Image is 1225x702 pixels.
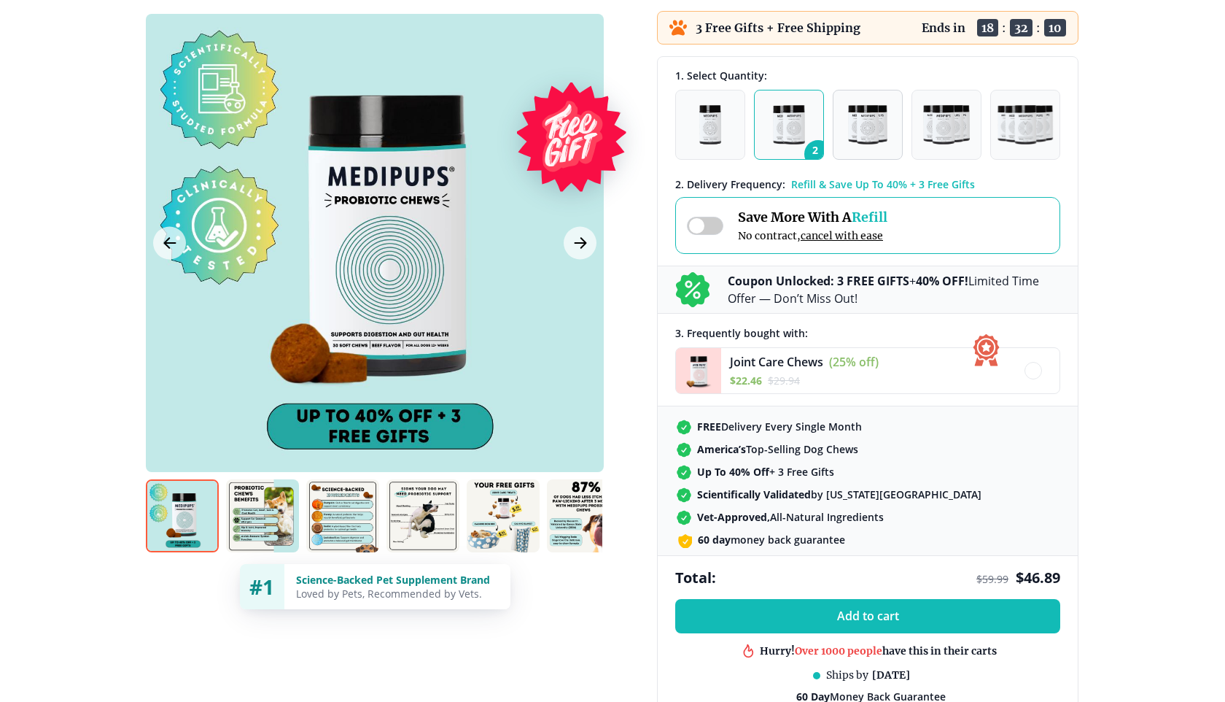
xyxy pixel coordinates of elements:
[922,20,965,35] p: Ends in
[837,609,899,623] span: Add to cart
[226,479,299,552] img: Probiotic Dog Chews | Natural Dog Supplements
[675,568,716,587] span: Total:
[1044,19,1066,36] span: 10
[697,420,862,433] span: Delivery Every Single Month
[791,177,975,191] span: Refill & Save Up To 40% + 3 Free Gifts
[675,599,1060,633] button: Add to cart
[795,644,882,657] span: Over 1000 people
[676,348,721,393] img: Joint Care Chews - Medipups
[564,227,596,260] button: Next Image
[386,479,459,552] img: Probiotic Dog Chews | Natural Dog Supplements
[697,442,858,456] span: Top-Selling Dog Chews
[977,19,998,36] span: 18
[467,479,540,552] img: Probiotic Dog Chews | Natural Dog Supplements
[1036,20,1041,35] span: :
[153,227,186,260] button: Previous Image
[829,354,879,370] span: (25% off)
[728,273,909,289] b: Coupon Unlocked: 3 FREE GIFTS
[675,69,1060,82] div: 1. Select Quantity:
[697,510,884,524] span: All-Natural Ingredients
[1002,20,1006,35] span: :
[697,465,769,479] strong: Up To 40% Off
[738,209,887,225] span: Save More With A
[754,90,824,160] button: 2
[997,105,1054,144] img: Pack of 5 - Natural Dog Supplements
[296,587,499,601] div: Loved by Pets, Recommended by Vets.
[675,326,808,340] span: 3 . Frequently bought with:
[826,668,868,682] span: Ships by
[675,177,785,191] span: 2 . Delivery Frequency:
[698,533,731,547] strong: 60 day
[547,479,620,552] img: Probiotic Dog Chews | Natural Dog Supplements
[699,105,722,144] img: Pack of 1 - Natural Dog Supplements
[306,479,379,552] img: Probiotic Dog Chews | Natural Dog Supplements
[249,573,274,601] span: #1
[296,573,499,587] div: Science-Backed Pet Supplement Brand
[1010,19,1032,36] span: 32
[697,442,746,456] strong: America’s
[697,420,721,433] strong: FREE
[760,644,997,657] div: Hurry! have this in their carts
[923,105,969,144] img: Pack of 4 - Natural Dog Supplements
[146,479,219,552] img: Probiotic Dog Chews | Natural Dog Supplements
[804,140,832,168] span: 2
[738,229,887,242] span: No contract,
[852,209,887,225] span: Refill
[872,668,910,682] span: [DATE]
[697,510,770,524] strong: Vet-Approved,
[728,272,1060,307] p: + Limited Time Offer — Don’t Miss Out!
[976,572,1008,586] span: $ 59.99
[768,374,800,387] span: $ 29.94
[730,354,823,370] span: Joint Care Chews
[916,273,968,289] b: 40% OFF!
[697,465,834,479] span: + 3 Free Gifts
[730,374,762,387] span: $ 22.46
[698,533,845,547] span: money back guarantee
[697,487,981,501] span: by [US_STATE][GEOGRAPHIC_DATA]
[801,229,883,242] span: cancel with ease
[697,487,811,501] strong: Scientifically Validated
[1016,568,1060,587] span: $ 46.89
[773,105,805,144] img: Pack of 2 - Natural Dog Supplements
[696,20,860,35] p: 3 Free Gifts + Free Shipping
[848,105,887,144] img: Pack of 3 - Natural Dog Supplements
